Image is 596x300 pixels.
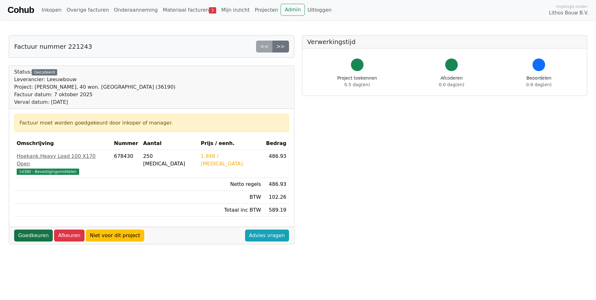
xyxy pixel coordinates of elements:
td: 589.19 [264,204,289,217]
div: Beoordelen [526,75,552,88]
th: Prijs / eenh. [198,137,264,150]
td: Netto regels [198,178,264,191]
a: Overige facturen [64,4,112,16]
div: Afcoderen [439,75,464,88]
span: Lithos Bouw B.V. [549,9,588,17]
div: Hoekank.Heavy Load 100 X170 Open [17,153,109,168]
a: Onderaanneming [112,4,160,16]
div: Gecodeerd [32,69,57,75]
div: Project toekennen [337,75,377,88]
h5: Factuur nummer 221243 [14,43,92,50]
span: 14380 - Bevestigingsmiddelen [17,169,79,175]
a: Cohub [8,3,34,18]
div: Factuur moet worden goedgekeurd door inkoper of manager. [19,119,284,127]
div: 1.948 / [MEDICAL_DATA] [201,153,261,168]
a: Afkeuren [54,230,85,242]
span: 0.5 dag(en) [344,82,370,87]
span: Ingelogd onder: [556,3,588,9]
td: BTW [198,191,264,204]
td: 678430 [112,150,141,178]
div: Project: [PERSON_NAME], 40 won. [GEOGRAPHIC_DATA] (36190) [14,83,176,91]
a: Niet voor dit project [86,230,144,242]
div: Leverancier: Leeuwbouw [14,76,176,83]
td: 486.93 [264,178,289,191]
span: 0.0 dag(en) [439,82,464,87]
a: >> [272,41,289,53]
span: 3 [209,7,216,14]
a: Admin [281,4,305,16]
div: 250 [MEDICAL_DATA] [143,153,196,168]
a: Hoekank.Heavy Load 100 X170 Open14380 - Bevestigingsmiddelen [17,153,109,175]
a: Goedkeuren [14,230,53,242]
a: Uitloggen [305,4,334,16]
a: Inkopen [39,4,64,16]
div: Status: [14,68,176,106]
td: 102.26 [264,191,289,204]
div: Factuur datum: 7 oktober 2025 [14,91,176,98]
a: Materiaal facturen3 [160,4,219,16]
th: Bedrag [264,137,289,150]
a: Advies vragen [245,230,289,242]
div: Verval datum: [DATE] [14,98,176,106]
a: Projecten [252,4,281,16]
th: Omschrijving [14,137,112,150]
span: 0.9 dag(en) [526,82,552,87]
th: Aantal [141,137,198,150]
th: Nummer [112,137,141,150]
td: 486.93 [264,150,289,178]
h5: Verwerkingstijd [307,38,582,46]
td: Totaal inc BTW [198,204,264,217]
a: Mijn inzicht [219,4,252,16]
